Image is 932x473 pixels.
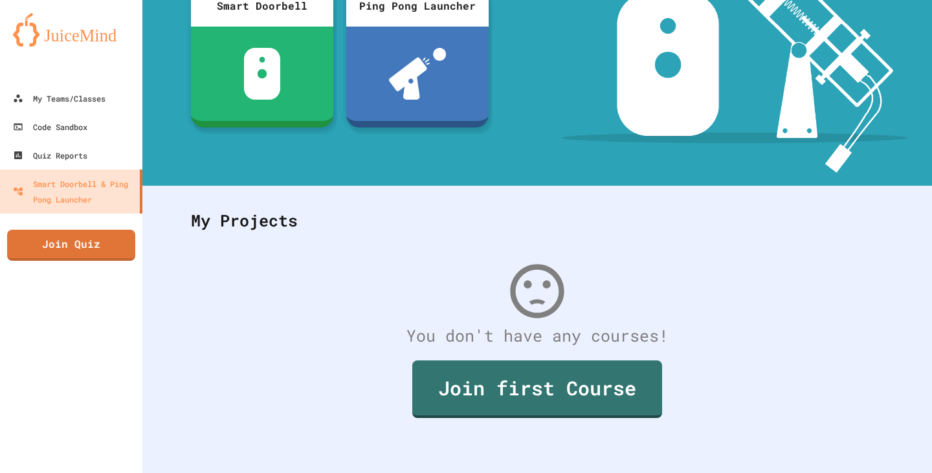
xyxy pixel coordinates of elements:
div: You don't have any courses! [178,324,896,348]
div: Smart Doorbell & Ping Pong Launcher [13,176,135,207]
div: Code Sandbox [13,119,87,135]
div: My Projects [178,195,896,246]
div: Quiz Reports [13,148,87,163]
img: logo-orange.svg [13,13,129,47]
a: Join first Course [412,360,662,418]
a: Join Quiz [7,230,135,261]
div: My Teams/Classes [13,91,105,106]
img: sdb-white.svg [244,48,281,100]
img: ppl-with-ball.png [389,48,447,100]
